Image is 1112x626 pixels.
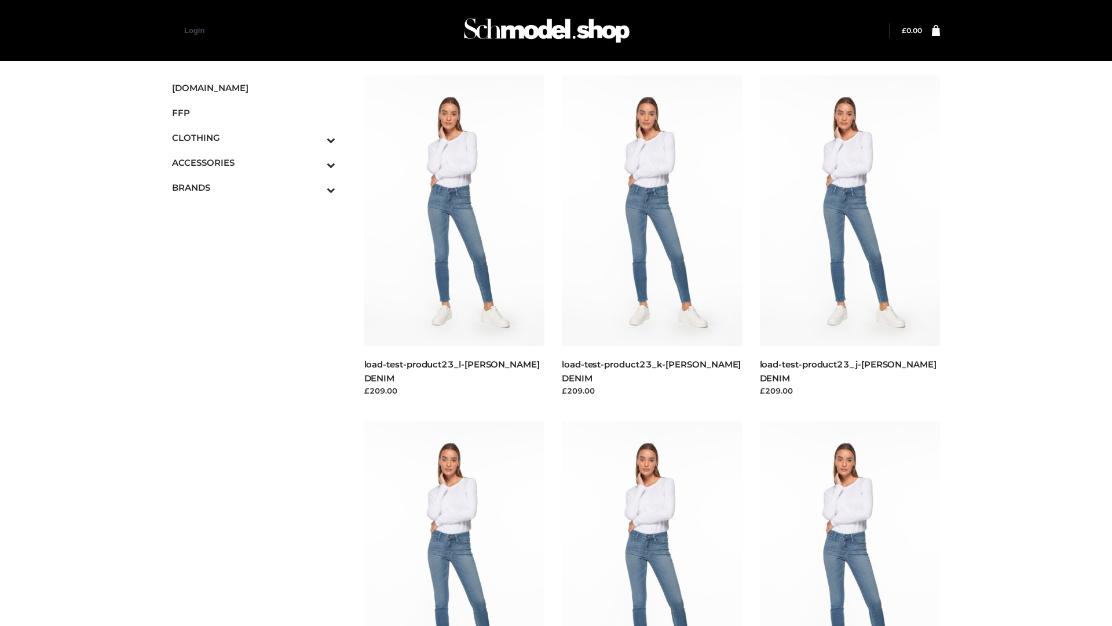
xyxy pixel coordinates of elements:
button: Toggle Submenu [295,150,335,175]
bdi: 0.00 [902,26,922,35]
button: Toggle Submenu [295,125,335,150]
span: £ [902,26,906,35]
span: ACCESSORIES [172,156,335,169]
div: £209.00 [364,385,545,396]
div: £209.00 [562,385,742,396]
a: Login [184,26,204,35]
a: ACCESSORIESToggle Submenu [172,150,335,175]
img: Schmodel Admin 964 [460,8,634,53]
a: £0.00 [902,26,922,35]
span: CLOTHING [172,131,335,144]
span: [DOMAIN_NAME] [172,81,335,94]
a: load-test-product23_l-[PERSON_NAME] DENIM [364,359,540,383]
span: BRANDS [172,181,335,194]
a: load-test-product23_j-[PERSON_NAME] DENIM [760,359,937,383]
button: Toggle Submenu [295,175,335,200]
a: load-test-product23_k-[PERSON_NAME] DENIM [562,359,741,383]
a: [DOMAIN_NAME] [172,75,335,100]
div: £209.00 [760,385,941,396]
a: BRANDSToggle Submenu [172,175,335,200]
a: CLOTHINGToggle Submenu [172,125,335,150]
span: FFP [172,106,335,119]
a: FFP [172,100,335,125]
